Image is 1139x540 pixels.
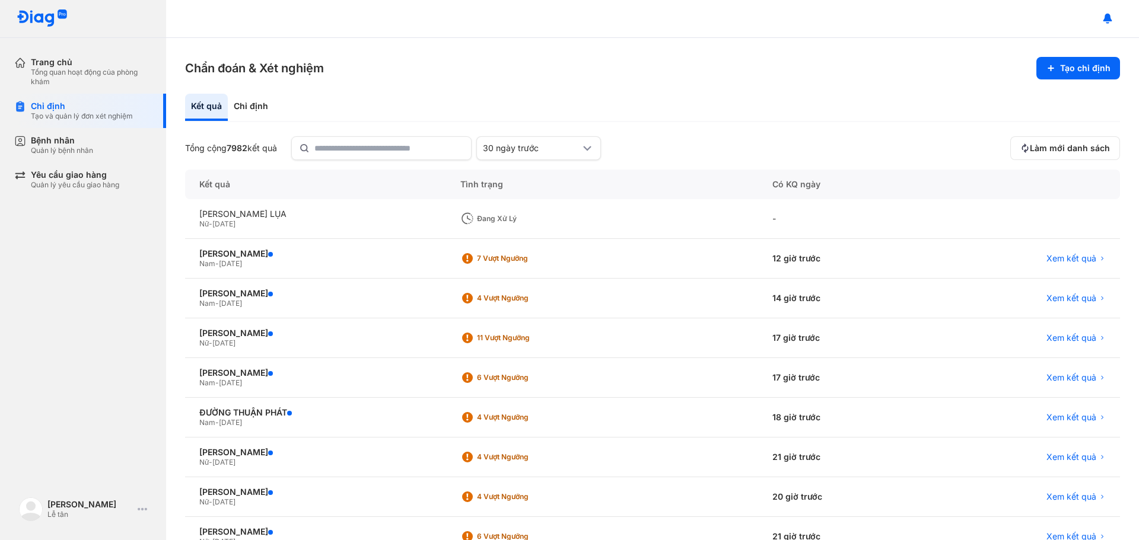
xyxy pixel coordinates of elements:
div: Quản lý yêu cầu giao hàng [31,180,119,190]
div: Yêu cầu giao hàng [31,170,119,180]
div: Quản lý bệnh nhân [31,146,93,155]
div: ĐƯỜNG THUẬN PHÁT [199,407,432,418]
span: Nữ [199,458,209,466]
button: Tạo chỉ định [1036,57,1120,79]
span: Nữ [199,497,209,506]
span: Xem kết quả [1046,452,1096,462]
div: Chỉ định [228,94,274,121]
span: Xem kết quả [1046,253,1096,264]
div: - [758,199,931,239]
div: 18 giờ trước [758,398,931,437]
div: [PERSON_NAME] [199,487,432,497]
img: logo [19,497,43,521]
span: - [209,219,212,228]
span: Xem kết quả [1046,412,1096,423]
span: 7982 [227,143,247,153]
div: [PERSON_NAME] [199,447,432,458]
div: 4 Vượt ngưỡng [477,293,572,303]
div: [PERSON_NAME] [199,248,432,259]
div: 7 Vượt ngưỡng [477,254,572,263]
span: [DATE] [219,259,242,268]
div: [PERSON_NAME] [199,288,432,299]
div: [PERSON_NAME] LỤA [199,209,432,219]
span: - [215,378,219,387]
span: [DATE] [212,458,236,466]
span: - [215,259,219,268]
span: Xem kết quả [1046,333,1096,343]
div: 12 giờ trước [758,239,931,279]
div: 17 giờ trước [758,358,931,398]
div: [PERSON_NAME] [199,526,432,537]
span: Nam [199,378,215,387]
span: [DATE] [212,497,236,506]
div: 6 Vượt ngưỡng [477,373,572,382]
div: [PERSON_NAME] [199,328,432,338]
div: [PERSON_NAME] [47,499,133,510]
span: - [215,299,219,308]
span: [DATE] [219,418,242,427]
span: Nam [199,418,215,427]
div: Tạo và quản lý đơn xét nghiệm [31,111,133,121]
div: 17 giờ trước [758,318,931,358]
span: Xem kết quả [1046,293,1096,303]
div: 20 giờ trước [758,477,931,517]
span: [DATE] [212,219,236,228]
div: Đang xử lý [477,214,572,223]
div: 30 ngày trước [483,143,580,154]
span: Nữ [199,338,209,347]
span: Nữ [199,219,209,228]
span: - [209,338,212,347]
span: [DATE] [219,299,242,308]
div: Tổng quan hoạt động của phòng khám [31,68,152,87]
div: Kết quả [185,94,228,121]
div: Trang chủ [31,57,152,68]
span: - [209,458,212,466]
div: 11 Vượt ngưỡng [477,333,572,343]
div: Bệnh nhân [31,135,93,146]
span: Làm mới danh sách [1030,143,1110,154]
div: 21 giờ trước [758,437,931,477]
div: 4 Vượt ngưỡng [477,452,572,462]
div: Kết quả [185,170,446,199]
span: Nam [199,299,215,308]
span: Nam [199,259,215,268]
span: [DATE] [219,378,242,387]
div: 4 Vượt ngưỡng [477,413,572,422]
span: - [209,497,212,506]
div: Chỉ định [31,101,133,111]
h3: Chẩn đoán & Xét nghiệm [185,60,324,76]
div: Tình trạng [446,170,758,199]
span: Xem kết quả [1046,372,1096,383]
span: - [215,418,219,427]
div: Lễ tân [47,510,133,519]
div: 4 Vượt ngưỡng [477,492,572,501]
img: logo [17,9,68,28]
span: Xem kết quả [1046,491,1096,502]
div: 14 giờ trước [758,279,931,318]
div: [PERSON_NAME] [199,368,432,378]
button: Làm mới danh sách [1010,136,1120,160]
div: Tổng cộng kết quả [185,143,277,154]
span: [DATE] [212,338,236,347]
div: Có KQ ngày [758,170,931,199]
